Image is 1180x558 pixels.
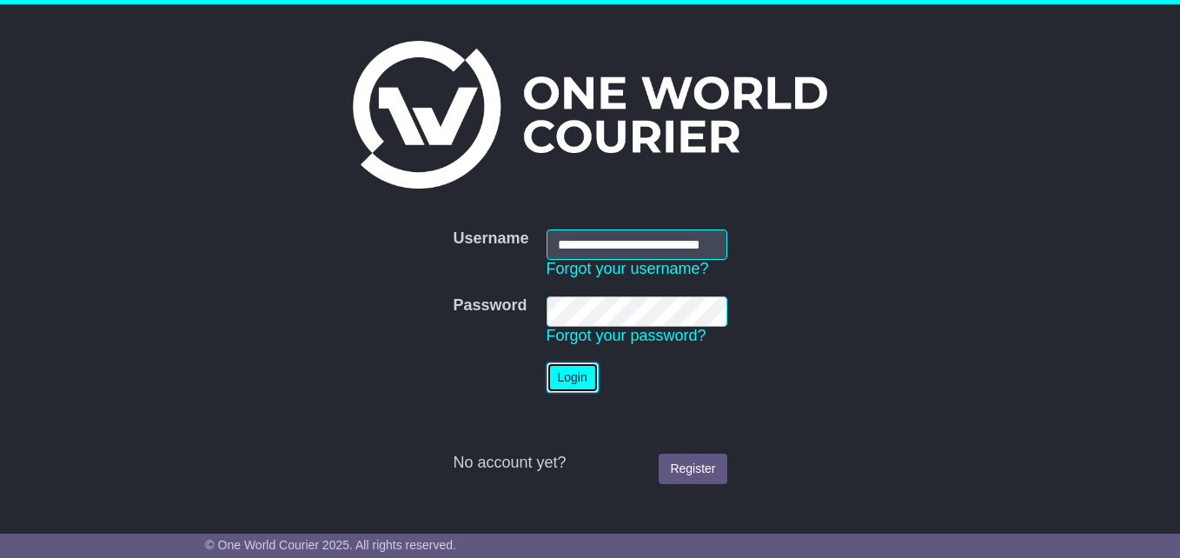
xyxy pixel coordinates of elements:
[453,296,527,316] label: Password
[205,538,456,552] span: © One World Courier 2025. All rights reserved.
[547,327,706,344] a: Forgot your password?
[353,41,827,189] img: One World
[453,454,726,473] div: No account yet?
[547,362,599,393] button: Login
[659,454,726,484] a: Register
[453,229,528,249] label: Username
[547,260,709,277] a: Forgot your username?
